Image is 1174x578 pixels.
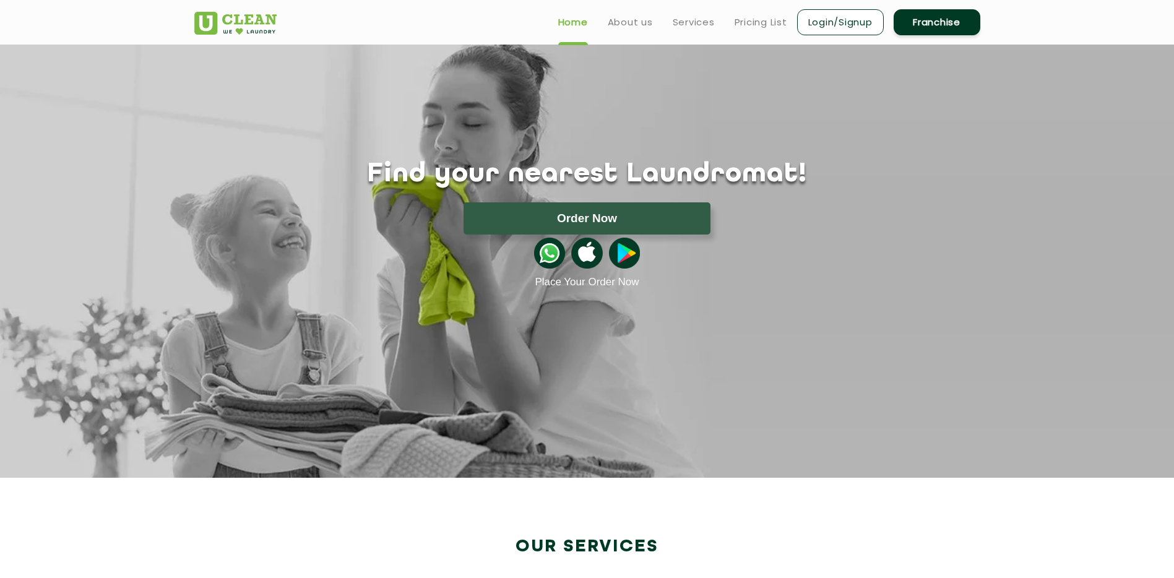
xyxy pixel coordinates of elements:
a: About us [608,15,653,30]
a: Login/Signup [797,9,884,35]
a: Franchise [894,9,980,35]
button: Order Now [464,202,710,235]
h2: Our Services [194,537,980,557]
img: whatsappicon.png [534,238,565,269]
a: Place Your Order Now [535,276,639,288]
a: Home [558,15,588,30]
img: playstoreicon.png [609,238,640,269]
img: UClean Laundry and Dry Cleaning [194,12,277,35]
h1: Find your nearest Laundromat! [185,159,990,190]
img: apple-icon.png [571,238,602,269]
a: Pricing List [735,15,787,30]
a: Services [673,15,715,30]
